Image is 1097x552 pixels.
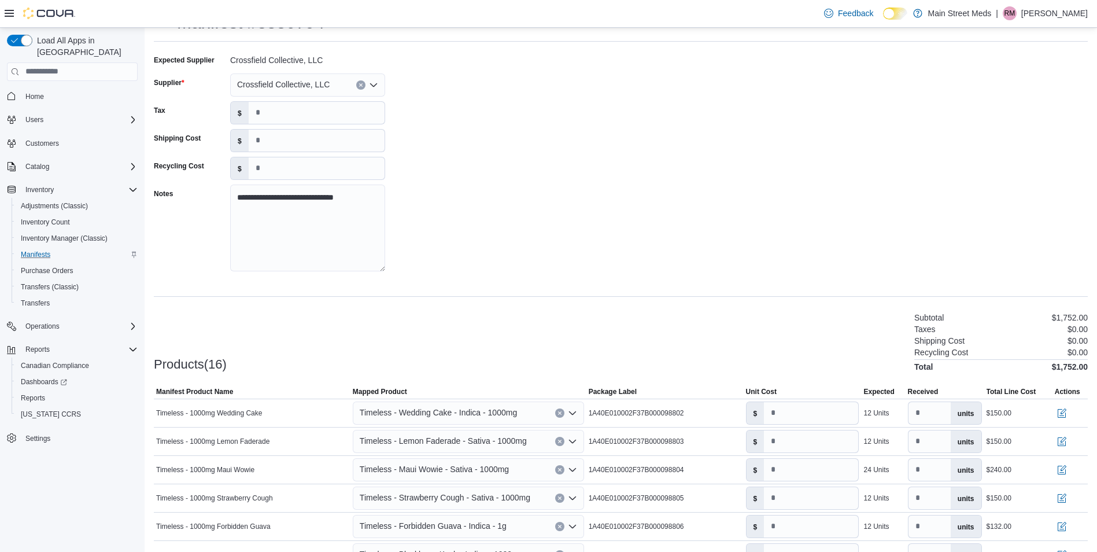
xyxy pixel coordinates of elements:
input: Dark Mode [883,8,907,20]
span: Manifests [21,250,50,259]
button: Purchase Orders [12,263,142,279]
button: Catalog [21,160,54,174]
h4: Total [914,362,933,371]
p: $0.00 [1068,325,1088,334]
span: Transfers [21,299,50,308]
p: Main Street Meds [928,6,992,20]
img: Cova [23,8,75,19]
button: Open list of options [568,437,577,446]
span: Total Line Cost [987,387,1036,396]
button: Open list of options [568,522,577,531]
nav: Complex example [7,83,138,477]
p: $1,752.00 [1052,313,1088,322]
span: 1A40E010002F37B000098806 [589,522,684,531]
span: Canadian Compliance [21,361,89,370]
span: Mapped Product [353,387,407,396]
label: units [951,459,981,481]
span: Inventory Manager (Classic) [21,234,108,243]
span: Unit Cost [746,387,777,396]
label: $ [747,487,764,509]
label: Shipping Cost [154,134,201,143]
span: Catalog [25,162,49,171]
span: 1A40E010002F37B000098804 [589,465,684,474]
button: Catalog [2,159,142,175]
h3: Products(16) [154,358,227,371]
label: $ [231,157,249,179]
label: $ [747,516,764,538]
label: Expected Supplier [154,56,215,65]
span: Inventory [25,185,54,194]
a: [US_STATE] CCRS [16,407,86,421]
span: Canadian Compliance [16,359,138,373]
label: $ [231,102,249,124]
button: Clear input [555,409,564,418]
label: Supplier [154,78,184,87]
label: $ [747,459,764,481]
button: Manifests [12,246,142,263]
span: Dashboards [16,375,138,389]
p: [PERSON_NAME] [1021,6,1088,20]
label: $ [747,402,764,424]
label: Tax [154,106,165,115]
h6: Taxes [914,325,936,334]
label: units [951,430,981,452]
a: Dashboards [12,374,142,390]
label: units [951,487,981,509]
span: Timeless - 1000mg Forbidden Guava [156,522,271,531]
span: Catalog [21,160,138,174]
span: Crossfield Collective, LLC [237,78,330,91]
a: Inventory Manager (Classic) [16,231,112,245]
span: Dashboards [21,377,67,387]
div: 12 Units [863,522,889,531]
span: Timeless - Wedding Cake - Indica - 1000mg [360,406,517,419]
div: $240.00 [987,465,1011,474]
span: RM [1004,6,1015,20]
span: Package Label [589,387,637,396]
a: Dashboards [16,375,72,389]
a: Reports [16,391,50,405]
div: 12 Units [863,437,889,446]
span: Feedback [838,8,873,19]
label: Notes [154,189,173,198]
button: Transfers (Classic) [12,279,142,295]
div: $150.00 [987,494,1011,503]
div: $150.00 [987,409,1011,418]
span: Inventory Count [21,218,70,227]
button: Open list of options [568,409,577,418]
span: Settings [25,434,50,443]
a: Transfers (Classic) [16,280,83,294]
span: Purchase Orders [21,266,73,275]
button: Home [2,88,142,105]
span: Timeless - Strawberry Cough - Sativa - 1000mg [360,491,530,505]
h6: Subtotal [914,313,944,322]
h6: Recycling Cost [914,348,968,357]
button: Clear input [555,465,564,474]
span: Inventory [21,183,138,197]
p: $0.00 [1068,348,1088,357]
label: units [951,402,981,424]
div: 12 Units [863,494,889,503]
span: Timeless - Maui Wowie - Sativa - 1000mg [360,462,509,476]
h4: $1,752.00 [1052,362,1088,371]
span: Received [908,387,939,396]
span: Home [25,92,44,101]
span: Actions [1055,387,1080,396]
div: Richard Mowery [1003,6,1017,20]
button: Operations [2,318,142,334]
span: Users [25,115,43,124]
a: Purchase Orders [16,264,78,278]
button: Operations [21,319,64,333]
span: 1A40E010002F37B000098802 [589,409,684,418]
span: Adjustments (Classic) [16,199,138,213]
button: Reports [2,341,142,358]
span: Home [21,89,138,104]
button: Open list of options [568,465,577,474]
span: Inventory Count [16,215,138,229]
span: Operations [21,319,138,333]
a: Settings [21,432,55,446]
label: units [951,516,981,538]
button: Inventory [2,182,142,198]
a: Transfers [16,296,54,310]
a: Manifests [16,248,55,262]
span: Transfers [16,296,138,310]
